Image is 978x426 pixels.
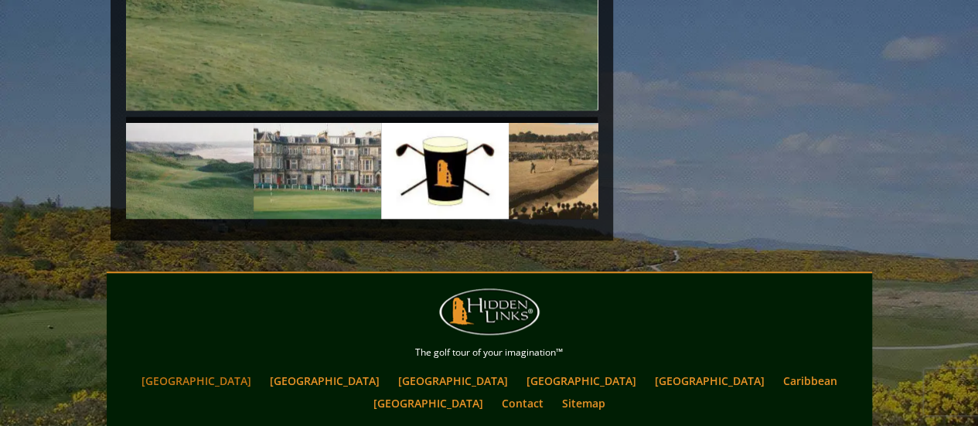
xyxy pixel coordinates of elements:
a: [GEOGRAPHIC_DATA] [366,392,491,414]
a: Sitemap [554,392,613,414]
a: Contact [494,392,551,414]
a: [GEOGRAPHIC_DATA] [262,370,387,392]
a: [GEOGRAPHIC_DATA] [390,370,516,392]
a: [GEOGRAPHIC_DATA] [647,370,772,392]
a: [GEOGRAPHIC_DATA] [134,370,259,392]
p: The golf tour of your imagination™ [111,344,868,361]
a: Caribbean [775,370,845,392]
a: [GEOGRAPHIC_DATA] [519,370,644,392]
